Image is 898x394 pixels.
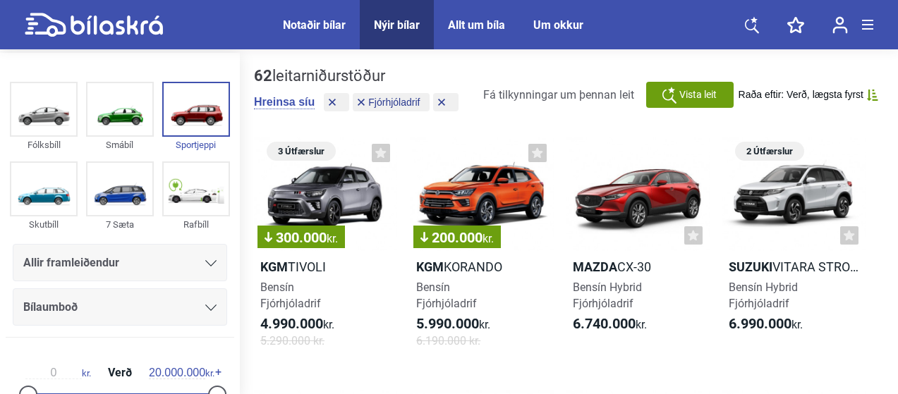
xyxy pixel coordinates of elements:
a: 2 ÚtfærslurSuzukiVitara Strong Hybrid 4WDBensín HybridFjórhjóladrif6.990.000kr. [722,137,866,362]
div: Fólksbíll [10,137,78,153]
a: Notaðir bílar [283,18,346,32]
a: 200.000kr.KGMKorandoBensínFjórhjóladrif5.990.000kr.6.190.000 kr. [410,137,553,362]
b: Mazda [573,259,617,274]
span: 200.000 [420,230,494,245]
a: Um okkur [533,18,583,32]
h2: Tivoli [254,259,397,275]
span: Bensín Hybrid Fjórhjóladrif [573,281,642,310]
span: kr. [149,367,214,379]
div: Skutbíll [10,216,78,233]
h2: Vitara Strong Hybrid 4WD [722,259,866,275]
b: 5.990.000 [416,315,479,332]
span: 3 Útfærslur [274,142,329,161]
span: kr. [260,316,334,333]
span: Fá tilkynningar um þennan leit [483,88,634,101]
b: 6.990.000 [729,315,791,332]
b: 6.740.000 [573,315,636,332]
div: leitarniðurstöður [254,67,462,85]
span: Bílaumboð [23,297,78,317]
b: KGM [260,259,288,274]
div: Sportjeppi [162,137,230,153]
span: Raða eftir: Verð, lægsta fyrst [739,89,863,101]
div: Rafbíll [162,216,230,233]
span: Bensín Hybrid Fjórhjóladrif [729,281,798,310]
h2: Korando [410,259,553,275]
span: Vista leit [679,87,717,102]
b: 4.990.000 [260,315,323,332]
button: Raða eftir: Verð, lægsta fyrst [739,89,878,101]
span: Bensín Fjórhjóladrif [260,281,321,310]
span: 2 Útfærslur [742,142,797,161]
b: KGM [416,259,444,274]
b: Suzuki [729,259,772,274]
a: Allt um bíla [448,18,505,32]
span: kr. [573,316,647,333]
span: kr. [416,316,490,333]
a: 3 Útfærslur300.000kr.KGMTivoliBensínFjórhjóladrif4.990.000kr.5.290.000 kr. [254,137,397,362]
button: Fjórhjóladrif [353,93,430,111]
span: Allir framleiðendur [23,253,119,273]
span: 300.000 [265,230,338,245]
span: 5.290.000 kr. [260,333,324,349]
span: Verð [104,367,135,378]
a: Nýir bílar [374,18,420,32]
span: Fjórhjóladrif [368,97,420,107]
span: kr. [327,232,338,245]
h2: CX-30 [566,259,710,275]
b: 62 [254,67,272,85]
span: kr. [25,367,91,379]
span: kr. [729,316,803,333]
a: MazdaCX-30Bensín HybridFjórhjóladrif6.740.000kr. [566,137,710,362]
div: 7 Sæta [86,216,154,233]
span: kr. [483,232,494,245]
button: Hreinsa síu [254,95,315,109]
div: Smábíl [86,137,154,153]
span: 6.190.000 kr. [416,333,480,349]
span: Bensín Fjórhjóladrif [416,281,477,310]
img: user-login.svg [832,16,848,34]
